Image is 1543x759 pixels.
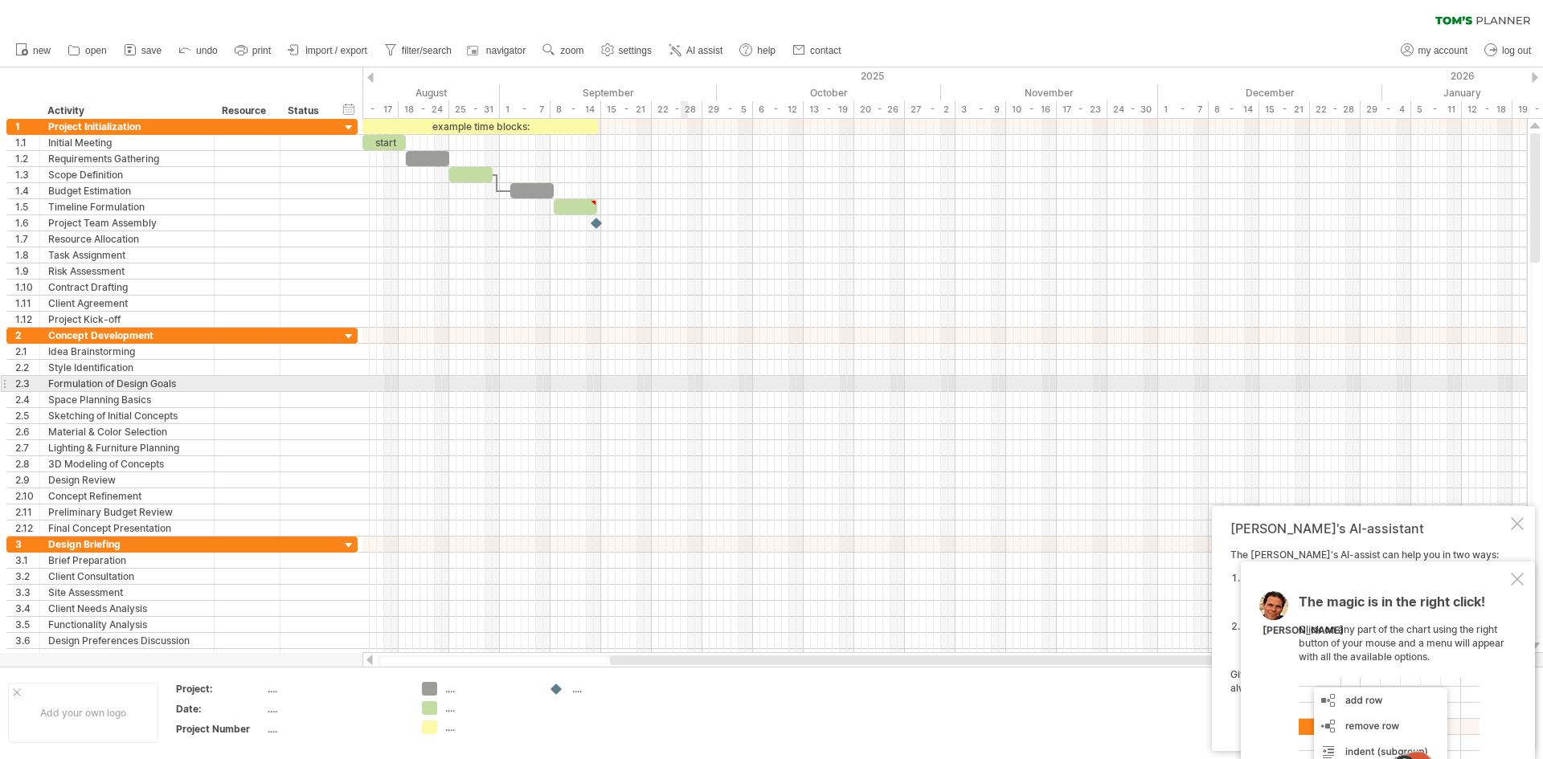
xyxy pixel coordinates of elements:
[15,360,39,375] div: 2.2
[176,682,264,696] div: Project:
[288,103,323,119] div: Status
[48,569,206,584] div: Client Consultation
[268,702,403,716] div: ....
[47,103,205,119] div: Activity
[15,617,39,632] div: 3.5
[1209,101,1259,118] div: 8 - 14
[601,101,652,118] div: 15 - 21
[48,167,206,182] div: Scope Definition
[15,569,39,584] div: 3.2
[560,45,583,56] span: zoom
[753,101,804,118] div: 6 - 12
[445,720,533,734] div: ....
[33,45,51,56] span: new
[550,101,601,118] div: 8 - 14
[48,633,206,648] div: Design Preferences Discussion
[48,263,206,279] div: Risk Assessment
[48,328,206,343] div: Concept Development
[15,344,39,359] div: 2.1
[48,537,206,552] div: Design Briefing
[486,45,526,56] span: navigator
[15,440,39,455] div: 2.7
[15,472,39,488] div: 2.9
[48,504,206,520] div: Preliminary Budget Review
[362,135,406,150] div: start
[1263,624,1344,638] div: [PERSON_NAME]
[1361,101,1411,118] div: 29 - 4
[1230,549,1508,737] div: The [PERSON_NAME]'s AI-assist can help you in two ways: Give it a try! With the undo button in th...
[804,101,854,118] div: 13 - 19
[445,682,533,696] div: ....
[268,722,403,736] div: ....
[48,440,206,455] div: Lighting & Furniture Planning
[48,649,206,664] div: Material Preferences Discussion
[48,585,206,600] div: Site Assessment
[48,488,206,504] div: Concept Refinement
[48,456,206,471] div: 3D Modeling of Concepts
[15,231,39,247] div: 1.7
[15,504,39,520] div: 2.11
[48,135,206,150] div: Initial Meeting
[48,344,206,359] div: Idea Brainstorming
[810,45,841,56] span: contact
[1230,520,1508,537] div: [PERSON_NAME]'s AI-assistant
[1299,594,1485,618] span: The magic is in the right click!
[956,101,1006,118] div: 3 - 9
[276,84,500,101] div: August 2025
[305,45,367,56] span: import / export
[8,683,158,743] div: Add your own logo
[1310,101,1361,118] div: 22 - 28
[15,280,39,295] div: 1.10
[15,392,39,407] div: 2.4
[15,296,39,311] div: 1.11
[48,601,206,616] div: Client Needs Analysis
[174,40,223,61] a: undo
[48,183,206,198] div: Budget Estimation
[15,520,39,536] div: 2.12
[48,617,206,632] div: Functionality Analysis
[402,45,452,56] span: filter/search
[1107,101,1158,118] div: 24 - 30
[941,84,1158,101] div: November 2025
[48,151,206,166] div: Requirements Gathering
[284,40,372,61] a: import / export
[176,722,264,736] div: Project Number
[1480,40,1536,61] a: log out
[15,537,39,552] div: 3
[702,101,753,118] div: 29 - 5
[15,135,39,150] div: 1.1
[15,456,39,471] div: 2.8
[15,553,39,568] div: 3.1
[1259,101,1310,118] div: 15 - 21
[15,312,39,327] div: 1.12
[176,702,264,716] div: Date:
[48,199,206,214] div: Timeline Formulation
[15,247,39,263] div: 1.8
[15,601,39,616] div: 3.4
[362,119,598,134] div: example time blocks:
[348,101,399,118] div: 11 - 17
[500,84,717,101] div: September 2025
[85,45,107,56] span: open
[686,45,722,56] span: AI assist
[15,119,39,134] div: 1
[48,424,206,439] div: Material & Color Selection
[231,40,276,61] a: print
[15,328,39,343] div: 2
[15,151,39,166] div: 1.2
[48,553,206,568] div: Brief Preparation
[905,101,956,118] div: 27 - 2
[48,119,206,134] div: Project Initialization
[1502,45,1531,56] span: log out
[15,263,39,279] div: 1.9
[665,40,727,61] a: AI assist
[15,424,39,439] div: 2.6
[757,45,776,56] span: help
[380,40,456,61] a: filter/search
[63,40,112,61] a: open
[399,101,449,118] div: 18 - 24
[15,488,39,504] div: 2.10
[48,472,206,488] div: Design Review
[572,682,660,696] div: ....
[141,45,162,56] span: save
